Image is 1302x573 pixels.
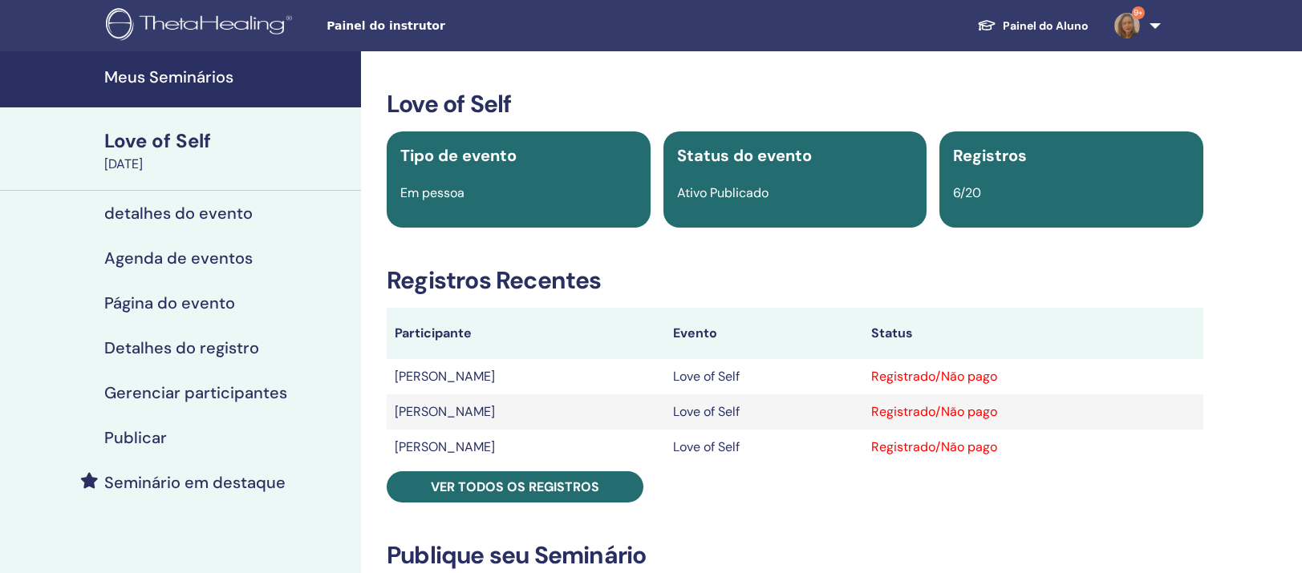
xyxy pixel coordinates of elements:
span: Ativo Publicado [677,184,769,201]
h4: Publicar [104,428,167,447]
td: Love of Self [665,359,863,394]
img: graduation-cap-white.svg [977,18,996,32]
th: Status [863,308,1203,359]
span: Tipo de evento [400,145,517,166]
h3: Love of Self [387,90,1203,119]
a: Painel do Aluno [964,11,1101,41]
h4: Gerenciar participantes [104,383,287,402]
img: default.jpg [1114,13,1140,38]
h4: Seminário em destaque [104,473,286,492]
h4: Agenda de eventos [104,248,253,268]
div: Registrado/Não pago [871,438,1195,457]
span: 9+ [1132,6,1145,19]
div: Registrado/Não pago [871,402,1195,422]
span: Ver todos os registros [431,478,599,495]
th: Participante [387,308,665,359]
h4: detalhes do evento [104,204,253,223]
div: Love of Self [104,127,351,155]
span: Status do evento [677,145,812,166]
h3: Publique seu Seminário [387,541,1203,570]
td: Love of Self [665,394,863,430]
th: Evento [665,308,863,359]
span: Painel do instrutor [327,18,567,34]
a: Love of Self[DATE] [95,127,361,174]
td: Love of Self [665,430,863,465]
td: [PERSON_NAME] [387,430,665,465]
h4: Detalhes do registro [104,338,259,357]
img: logo.png [106,8,298,44]
span: 6/20 [953,184,981,201]
h4: Página do evento [104,293,235,313]
td: [PERSON_NAME] [387,394,665,430]
a: Ver todos os registros [387,471,643,502]
td: [PERSON_NAME] [387,359,665,394]
div: [DATE] [104,155,351,174]
h4: Meus Seminários [104,67,351,87]
div: Registrado/Não pago [871,367,1195,386]
span: Em pessoa [400,184,464,201]
span: Registros [953,145,1027,166]
h3: Registros Recentes [387,266,1203,295]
